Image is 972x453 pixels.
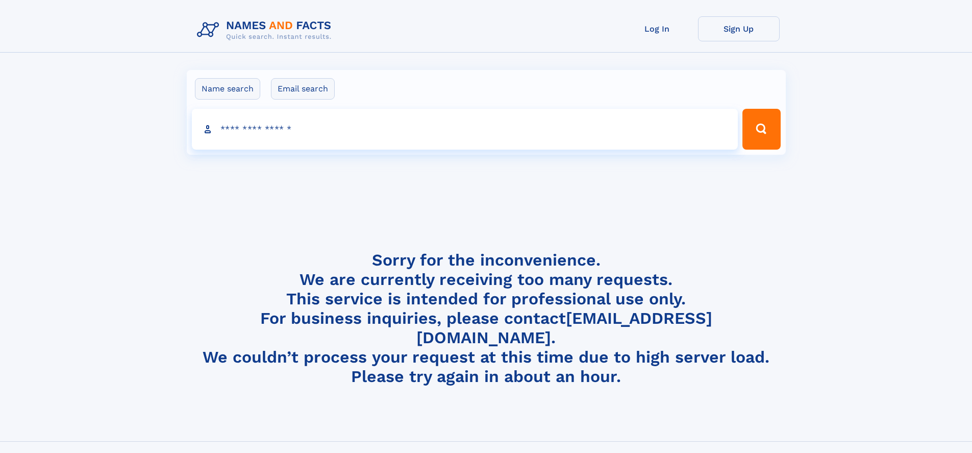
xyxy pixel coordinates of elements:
[742,109,780,150] button: Search Button
[416,308,712,347] a: [EMAIL_ADDRESS][DOMAIN_NAME]
[616,16,698,41] a: Log In
[195,78,260,100] label: Name search
[192,109,738,150] input: search input
[193,16,340,44] img: Logo Names and Facts
[698,16,780,41] a: Sign Up
[271,78,335,100] label: Email search
[193,250,780,387] h4: Sorry for the inconvenience. We are currently receiving too many requests. This service is intend...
